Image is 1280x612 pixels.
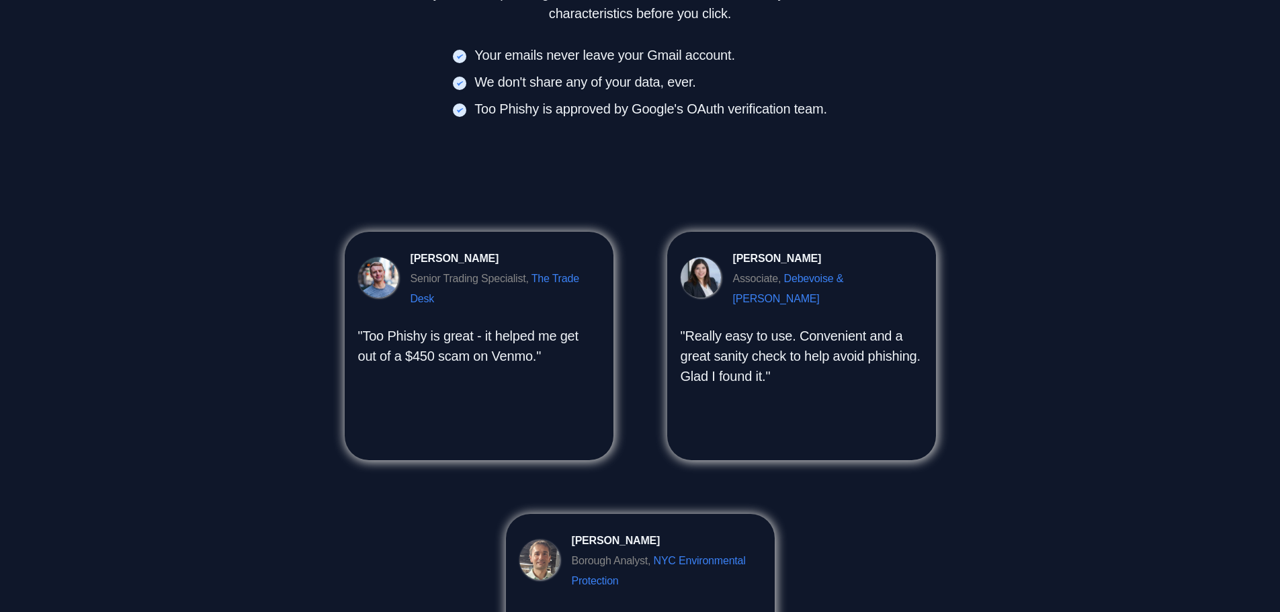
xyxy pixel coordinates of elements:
[411,269,600,309] div: Senior Trading Specialist,
[453,45,735,65] span: Your emails never leave your Gmail account.
[733,269,923,309] div: Associate,
[358,326,600,366] p: "Too Phishy is great - it helped me get out of a $450 scam on Venmo."
[733,249,822,269] div: [PERSON_NAME]
[681,326,923,386] p: "Really easy to use. Convenient and a great sanity check to help avoid phishing. Glad I found it."
[572,555,746,586] a: NYC Environmental Protection
[572,531,660,551] div: [PERSON_NAME]
[453,99,827,119] span: Too Phishy is approved by Google's OAuth verification team.
[411,249,499,269] div: [PERSON_NAME]
[411,273,579,304] a: The Trade Desk
[733,273,844,304] a: Debevoise & [PERSON_NAME]
[572,551,761,591] div: Borough Analyst,
[453,72,695,92] span: We don't share any of your data, ever.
